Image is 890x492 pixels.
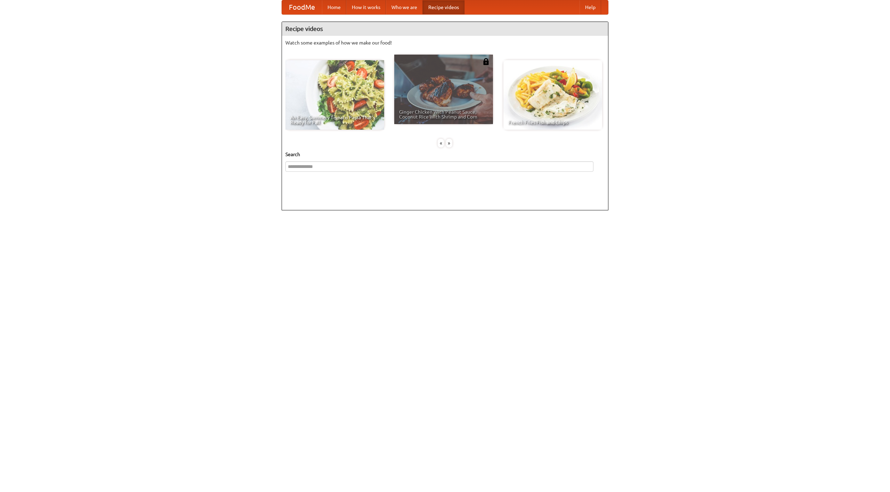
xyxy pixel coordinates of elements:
[438,139,444,147] div: «
[346,0,386,14] a: How it works
[285,39,605,46] p: Watch some examples of how we make our food!
[508,120,597,125] span: French Fries Fish and Chips
[322,0,346,14] a: Home
[503,60,602,130] a: French Fries Fish and Chips
[285,60,384,130] a: An Easy, Summery Tomato Pasta That's Ready for Fall
[446,139,452,147] div: »
[580,0,601,14] a: Help
[285,151,605,158] h5: Search
[282,22,608,36] h4: Recipe videos
[290,115,379,125] span: An Easy, Summery Tomato Pasta That's Ready for Fall
[483,58,489,65] img: 483408.png
[423,0,464,14] a: Recipe videos
[386,0,423,14] a: Who we are
[282,0,322,14] a: FoodMe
